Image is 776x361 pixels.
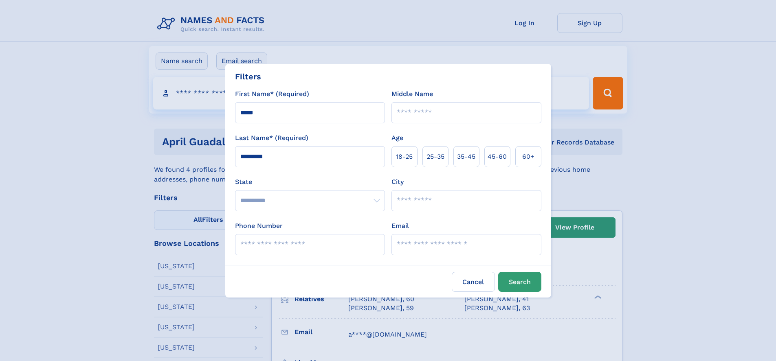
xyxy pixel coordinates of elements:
[391,221,409,231] label: Email
[235,133,308,143] label: Last Name* (Required)
[391,133,403,143] label: Age
[391,89,433,99] label: Middle Name
[452,272,495,292] label: Cancel
[498,272,541,292] button: Search
[426,152,444,162] span: 25‑35
[488,152,507,162] span: 45‑60
[235,89,309,99] label: First Name* (Required)
[235,221,283,231] label: Phone Number
[457,152,475,162] span: 35‑45
[522,152,534,162] span: 60+
[235,177,385,187] label: State
[396,152,413,162] span: 18‑25
[235,70,261,83] div: Filters
[391,177,404,187] label: City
